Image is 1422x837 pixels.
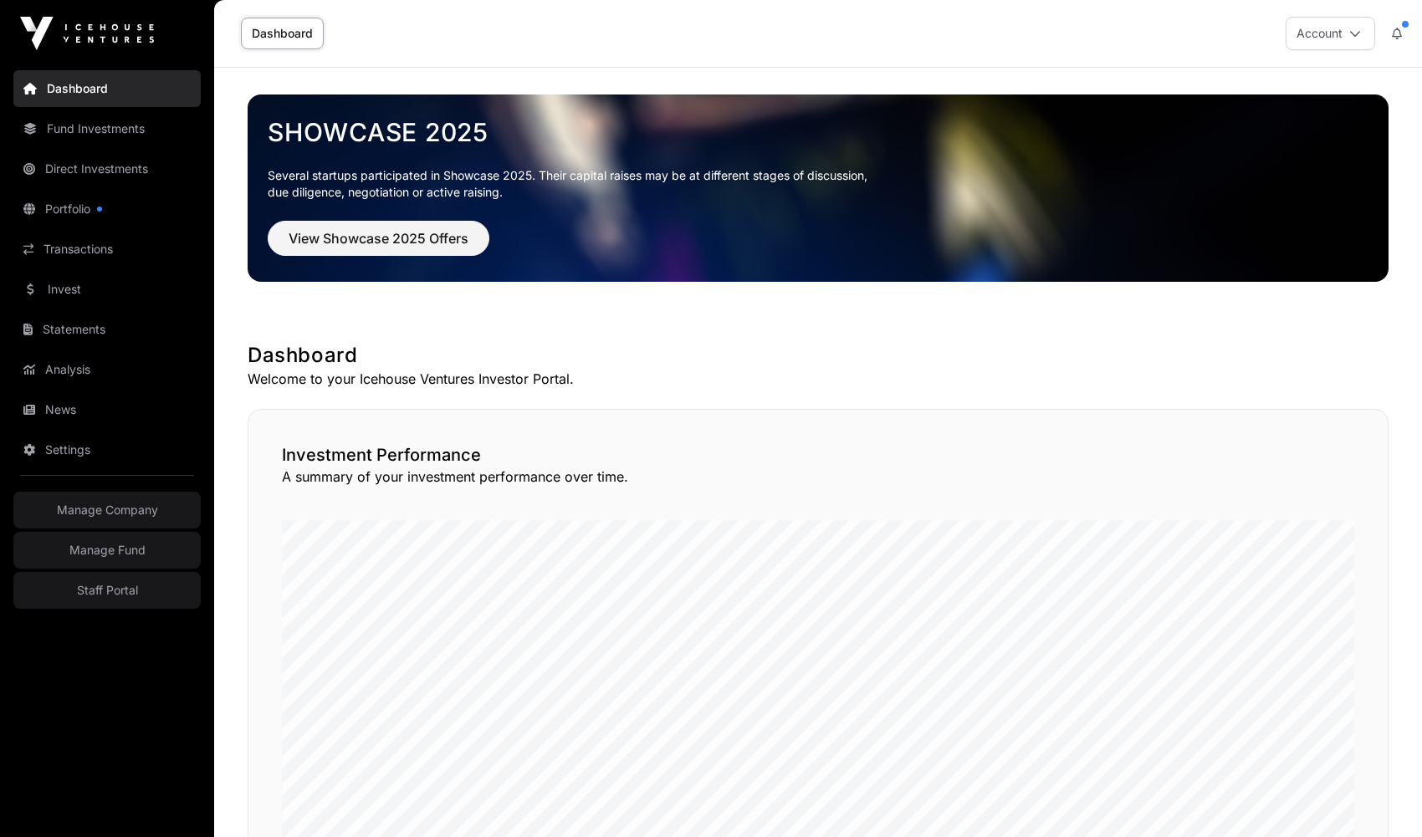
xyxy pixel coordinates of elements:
[13,492,201,528] a: Manage Company
[13,151,201,187] a: Direct Investments
[1286,17,1375,50] button: Account
[13,391,201,428] a: News
[13,231,201,268] a: Transactions
[13,191,201,227] a: Portfolio
[13,572,201,609] a: Staff Portal
[13,532,201,569] a: Manage Fund
[268,221,489,256] button: View Showcase 2025 Offers
[13,311,201,348] a: Statements
[13,70,201,107] a: Dashboard
[248,369,1389,389] p: Welcome to your Icehouse Ventures Investor Portal.
[282,467,1354,487] p: A summary of your investment performance over time.
[13,431,201,468] a: Settings
[13,110,201,147] a: Fund Investments
[268,237,489,254] a: View Showcase 2025 Offers
[241,18,324,49] a: Dashboard
[248,342,1389,369] h1: Dashboard
[20,17,154,50] img: Icehouse Ventures Logo
[289,228,468,248] span: View Showcase 2025 Offers
[268,167,1368,201] p: Several startups participated in Showcase 2025. Their capital raises may be at different stages o...
[248,94,1389,282] img: Showcase 2025
[268,117,1368,147] a: Showcase 2025
[13,351,201,388] a: Analysis
[282,443,1354,467] h2: Investment Performance
[13,271,201,308] a: Invest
